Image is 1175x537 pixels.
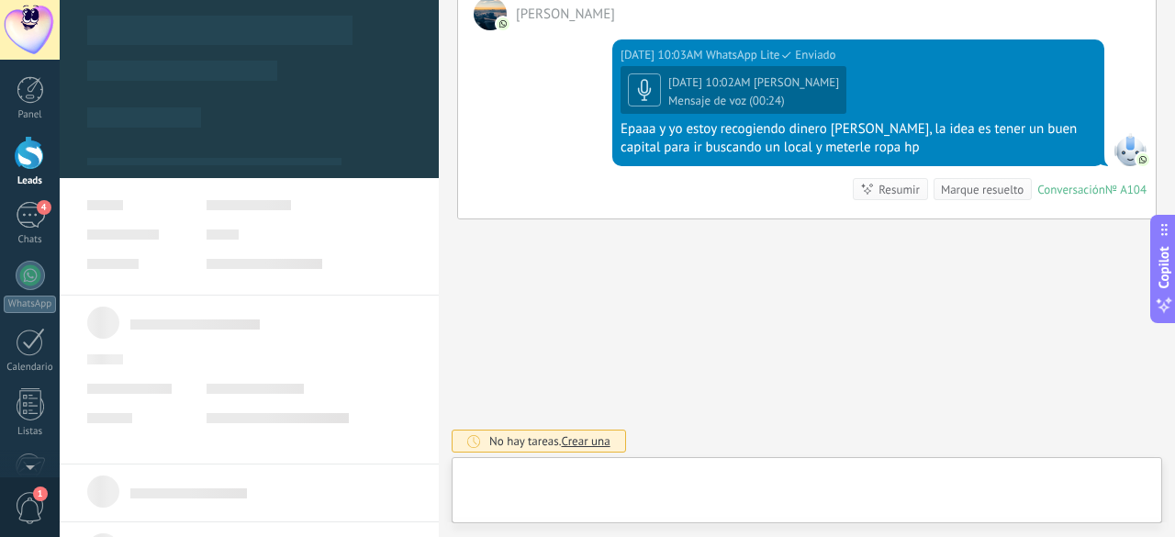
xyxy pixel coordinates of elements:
[795,46,835,64] span: Enviado
[621,46,706,64] div: [DATE] 10:03AM
[706,46,779,64] span: WhatsApp Lite
[37,200,51,215] span: 4
[941,181,1024,198] div: Marque resuelto
[878,181,920,198] div: Resumir
[1113,133,1147,166] span: WhatsApp Lite
[497,17,509,30] img: com.amocrm.amocrmwa.svg
[4,426,57,438] div: Listas
[33,487,48,501] span: 1
[668,75,754,90] div: [DATE] 10:02AM
[1136,153,1149,166] img: com.amocrm.amocrmwa.svg
[1037,182,1105,197] div: Conversación
[516,6,615,23] span: Stilo De Calle
[1155,246,1173,288] span: Copilot
[4,175,57,187] div: Leads
[754,74,839,90] span: Stilo De Calle
[561,433,610,449] span: Crear una
[621,120,1096,157] div: Epaaa y yo estoy recogiendo dinero [PERSON_NAME], la idea es tener un buen capital para ir buscan...
[4,362,57,374] div: Calendario
[4,234,57,246] div: Chats
[4,296,56,313] div: WhatsApp
[668,94,839,108] div: Mensaje de voz (00:24)
[4,109,57,121] div: Panel
[489,433,610,449] div: No hay tareas.
[1105,182,1147,197] div: № A104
